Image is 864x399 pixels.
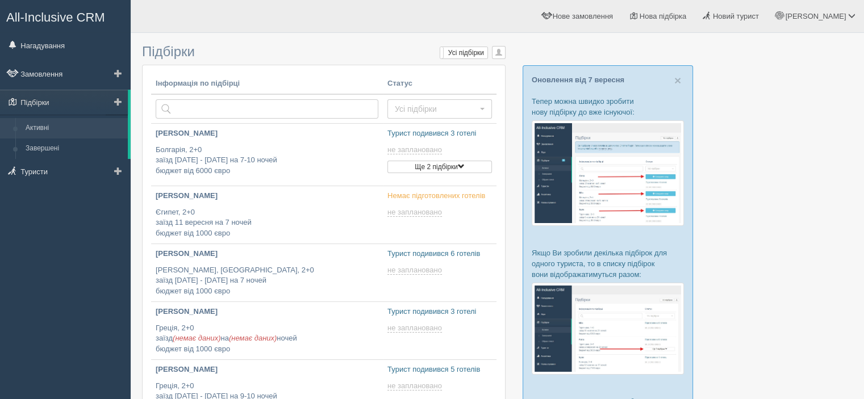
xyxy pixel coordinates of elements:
[383,74,496,94] th: Статус
[151,244,383,301] a: [PERSON_NAME] [PERSON_NAME], [GEOGRAPHIC_DATA], 2+0заїзд [DATE] - [DATE] на 7 ночейбюджет від 100...
[387,208,444,217] a: не заплановано
[20,138,128,159] a: Завершені
[532,96,684,117] p: Тепер можна швидко зробити нову підбірку до вже існуючої:
[156,323,378,355] p: Греція, 2+0 заїзд на ночей бюджет від 1000 євро
[532,247,684,280] p: Якщо Ви зробили декілька підбірок для одного туриста, то в списку підбірок вони відображатимуться...
[387,161,492,173] button: Ще 2 підбірки
[387,128,492,139] p: Турист подивився 3 готелі
[156,364,378,375] p: [PERSON_NAME]
[532,75,624,84] a: Оновлення від 7 вересня
[156,191,378,201] p: [PERSON_NAME]
[1,1,130,32] a: All-Inclusive CRM
[6,10,105,24] span: All-Inclusive CRM
[156,249,378,259] p: [PERSON_NAME]
[151,302,383,359] a: [PERSON_NAME] Греція, 2+0заїзд(немає даних)на(немає даних)ночейбюджет від 1000 євро
[156,265,378,297] p: [PERSON_NAME], [GEOGRAPHIC_DATA], 2+0 заїзд [DATE] - [DATE] на 7 ночей бюджет від 1000 євро
[553,12,613,20] span: Нове замовлення
[387,324,444,333] a: не заплановано
[387,266,442,275] span: не заплановано
[387,381,444,390] a: не заплановано
[387,364,492,375] p: Турист подивився 5 готелів
[151,186,383,243] a: [PERSON_NAME] Єгипет, 2+0заїзд 11 вересня на 7 ночейбюджет від 1000 євро
[640,12,687,20] span: Нова підбірка
[142,44,195,59] span: Підбірки
[387,306,492,317] p: Турист подивився 3 готелі
[387,381,442,390] span: не заплановано
[387,145,444,154] a: не заплановано
[387,324,442,333] span: не заплановано
[674,74,681,87] span: ×
[229,334,277,342] span: (немає даних)
[151,74,383,94] th: Інформація по підбірці
[156,145,378,177] p: Болгарія, 2+0 заїзд [DATE] - [DATE] на 7-10 ночей бюджет від 6000 євро
[440,47,487,58] label: Усі підбірки
[156,306,378,317] p: [PERSON_NAME]
[387,266,444,275] a: не заплановано
[387,191,492,201] p: Немає підготовлених готелів
[713,12,759,20] span: Новий турист
[532,120,684,225] img: %D0%BF%D1%96%D0%B4%D0%B1%D1%96%D1%80%D0%BA%D0%B0-%D1%82%D1%83%D1%80%D0%B8%D1%81%D1%82%D1%83-%D1%8...
[173,334,220,342] span: (немає даних)
[674,74,681,86] button: Close
[395,103,477,115] span: Усі підбірки
[151,124,383,186] a: [PERSON_NAME] Болгарія, 2+0заїзд [DATE] - [DATE] на 7-10 ночейбюджет від 6000 євро
[156,207,378,239] p: Єгипет, 2+0 заїзд 11 вересня на 7 ночей бюджет від 1000 євро
[387,99,492,119] button: Усі підбірки
[785,12,846,20] span: [PERSON_NAME]
[20,118,128,138] a: Активні
[387,145,442,154] span: не заплановано
[156,99,378,119] input: Пошук за країною або туристом
[387,208,442,217] span: не заплановано
[156,128,378,139] p: [PERSON_NAME]
[387,249,492,259] p: Турист подивився 6 готелів
[532,283,684,374] img: %D0%BF%D1%96%D0%B4%D0%B1%D1%96%D1%80%D0%BA%D0%B8-%D0%B3%D1%80%D1%83%D0%BF%D0%B0-%D1%81%D1%80%D0%B...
